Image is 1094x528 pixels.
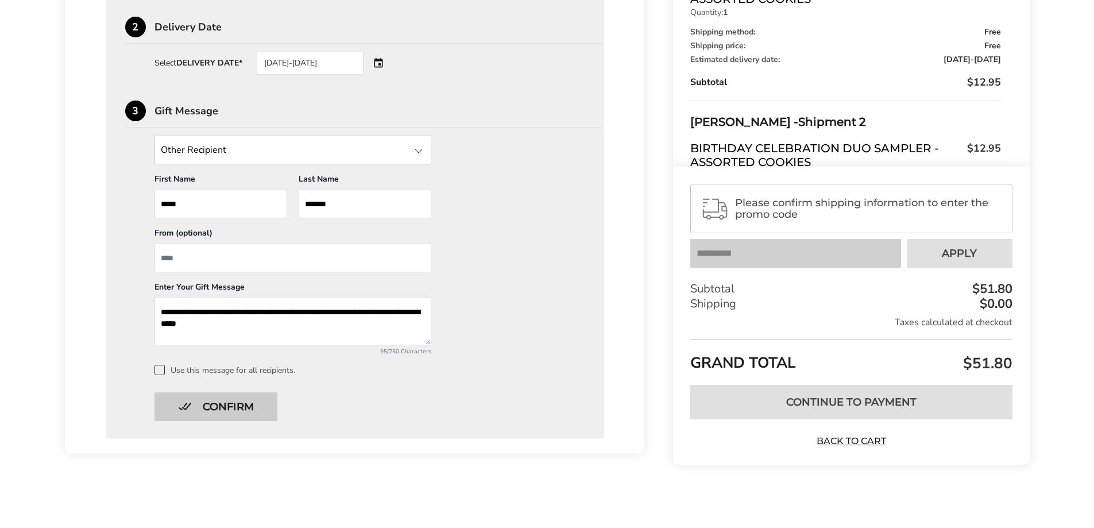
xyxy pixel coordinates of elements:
[176,57,242,68] strong: DELIVERY DATE*
[735,198,1002,221] span: Please confirm shipping information to enter the promo code
[299,190,431,218] input: Last Name
[960,353,1012,373] span: $51.80
[944,56,1001,64] span: -
[690,56,1000,64] div: Estimated delivery date:
[690,113,1000,132] div: Shipment 2
[690,75,1000,89] div: Subtotal
[967,75,1001,89] span: $12.95
[984,42,1001,50] span: Free
[690,115,798,129] span: [PERSON_NAME] -
[974,54,1001,65] span: [DATE]
[690,317,1012,329] div: Taxes calculated at checkout
[969,283,1012,296] div: $51.80
[690,42,1000,50] div: Shipping price:
[154,22,605,32] div: Delivery Date
[257,52,364,75] div: [DATE]-[DATE]
[154,59,242,67] div: Select
[690,385,1012,419] button: Continue to Payment
[154,348,431,356] div: 95/250 Characters
[977,298,1012,311] div: $0.00
[690,141,961,169] span: Birthday Celebration Duo Sampler - Assorted Cookies
[125,101,146,121] div: 3
[154,190,287,218] input: First Name
[690,340,1012,377] div: GRAND TOTAL
[942,249,977,259] span: Apply
[690,9,1000,17] p: Quantity:
[690,141,1000,169] a: Birthday Celebration Duo Sampler - Assorted Cookies$12.95
[907,240,1012,268] button: Apply
[984,28,1001,36] span: Free
[154,174,287,190] div: First Name
[944,54,971,65] span: [DATE]
[299,174,431,190] div: Last Name
[961,141,1001,166] span: $12.95
[690,282,1012,297] div: Subtotal
[690,297,1012,312] div: Shipping
[154,228,431,244] div: From (optional)
[154,244,431,272] input: From
[154,106,605,116] div: Gift Message
[125,17,146,37] div: 2
[154,365,586,375] label: Use this message for all recipients.
[154,282,431,298] div: Enter Your Gift Message
[811,435,891,448] a: Back to Cart
[154,392,277,421] button: Confirm button
[154,298,431,345] textarea: Add a message
[723,7,728,18] strong: 1
[690,28,1000,36] div: Shipping method:
[154,136,431,164] input: State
